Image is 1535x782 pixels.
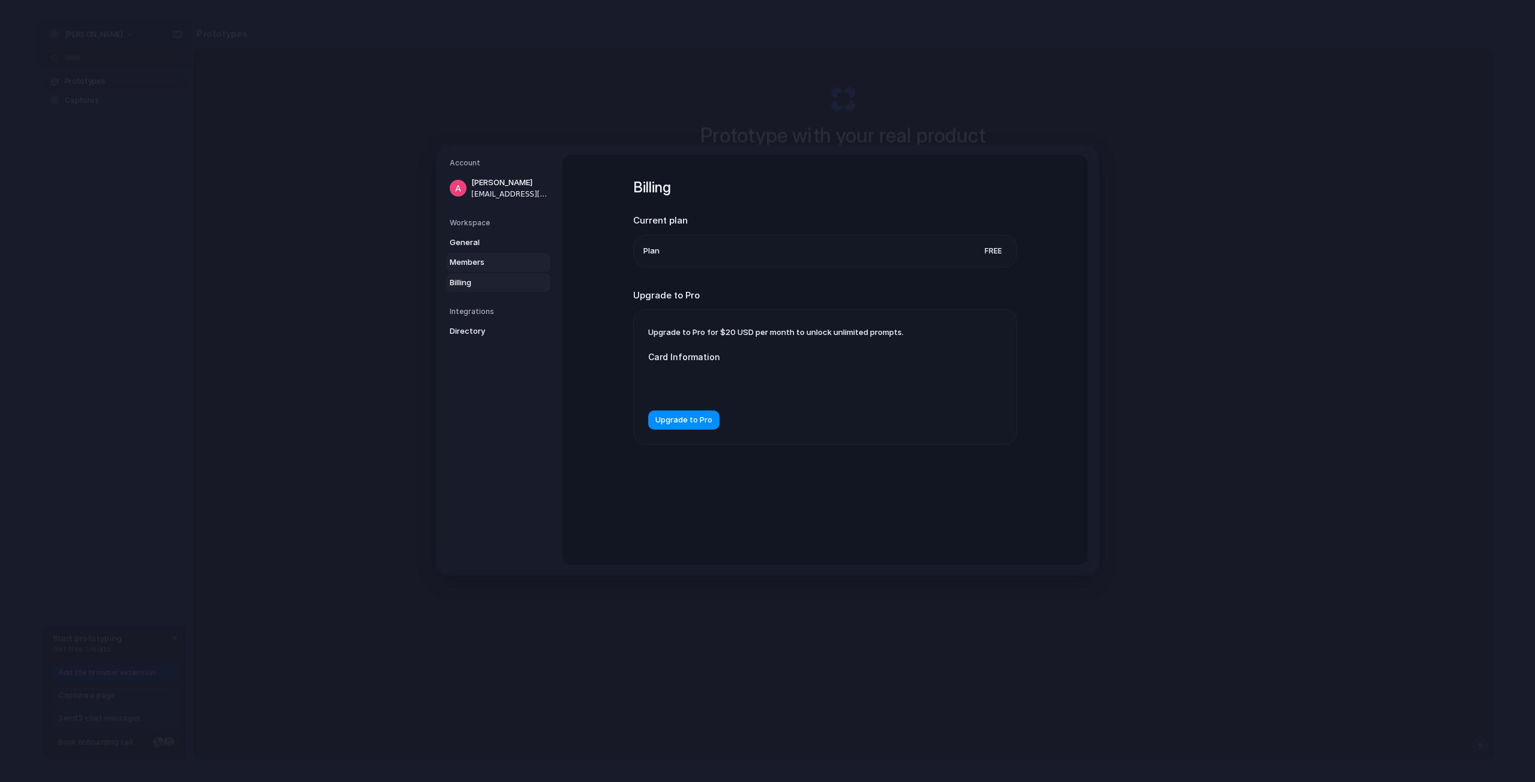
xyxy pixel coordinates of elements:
[446,273,550,292] a: Billing
[655,414,712,426] span: Upgrade to Pro
[446,253,550,272] a: Members
[446,173,550,203] a: [PERSON_NAME][EMAIL_ADDRESS][DOMAIN_NAME]
[633,214,1017,228] h2: Current plan
[446,233,550,252] a: General
[633,177,1017,198] h1: Billing
[643,245,660,257] span: Plan
[648,327,904,337] span: Upgrade to Pro for $20 USD per month to unlock unlimited prompts.
[648,351,888,363] label: Card Information
[450,276,526,288] span: Billing
[471,188,548,199] span: [EMAIL_ADDRESS][DOMAIN_NAME]
[450,236,526,248] span: General
[658,378,878,389] iframe: Quadro seguro de entrada do pagamento com cartão
[450,256,526,268] span: Members
[471,177,548,189] span: [PERSON_NAME]
[648,410,720,430] button: Upgrade to Pro
[450,306,550,317] h5: Integrations
[450,158,550,168] h5: Account
[450,325,526,337] span: Directory
[446,322,550,341] a: Directory
[980,244,1007,256] span: Free
[633,288,1017,302] h2: Upgrade to Pro
[450,217,550,228] h5: Workspace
